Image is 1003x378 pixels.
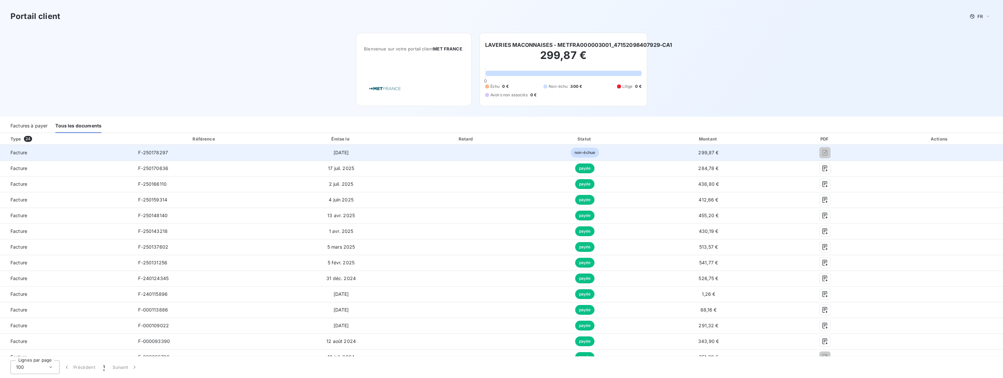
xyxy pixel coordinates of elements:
[408,136,525,142] div: Retard
[485,41,672,49] h6: LAVERIES MACONNAISES - METFRA000003001_47152098407929-CA1
[326,338,356,344] span: 12 août 2024
[329,228,354,234] span: 1 avr. 2025
[575,211,595,220] span: payée
[328,260,355,265] span: 5 févr. 2025
[364,46,464,51] span: Bienvenue sur votre portail client .
[364,79,406,98] img: Company logo
[5,291,128,297] span: Facture
[334,323,349,328] span: [DATE]
[699,323,718,328] span: 291,32 €
[699,260,718,265] span: 541,77 €
[277,136,405,142] div: Émise le
[5,244,128,250] span: Facture
[138,150,168,155] span: F-250178297
[138,260,167,265] span: F-250131256
[575,336,595,346] span: payée
[16,364,24,370] span: 100
[570,84,582,89] span: 300 €
[10,119,47,133] div: Factures à payer
[10,10,60,22] h3: Portail client
[327,244,355,250] span: 5 mars 2025
[24,136,32,142] span: 24
[138,165,168,171] span: F-250170636
[55,119,101,133] div: Tous les documents
[698,150,719,155] span: 299,87 €
[977,14,983,19] span: FR
[485,49,642,68] h2: 299,87 €
[109,360,142,374] button: Suivant
[699,197,718,202] span: 412,66 €
[5,338,128,345] span: Facture
[702,291,716,297] span: 1,26 €
[334,307,349,312] span: [DATE]
[103,364,105,370] span: 1
[328,165,354,171] span: 17 juil. 2025
[698,181,719,187] span: 438,80 €
[328,354,355,360] span: 12 juil. 2024
[138,244,168,250] span: F-250137602
[575,352,595,362] span: payée
[138,323,169,328] span: F-000109022
[138,354,170,360] span: F-000086726
[878,136,1002,142] div: Actions
[698,165,719,171] span: 284,78 €
[575,242,595,252] span: payée
[622,84,633,89] span: Litige
[5,149,128,156] span: Facture
[5,259,128,266] span: Facture
[5,197,128,203] span: Facture
[575,305,595,315] span: payée
[5,181,128,187] span: Facture
[530,92,537,98] span: 0 €
[775,136,875,142] div: PDF
[699,228,718,234] span: 430,19 €
[138,197,167,202] span: F-250159314
[5,212,128,219] span: Facture
[433,46,462,51] span: MET FRANCE
[575,179,595,189] span: payée
[334,150,349,155] span: [DATE]
[571,148,599,158] span: non-échue
[138,275,169,281] span: F-240124345
[698,338,719,344] span: 343,90 €
[575,274,595,283] span: payée
[99,360,109,374] button: 1
[60,360,99,374] button: Précédent
[699,244,718,250] span: 513,57 €
[5,322,128,329] span: Facture
[138,307,168,312] span: F-000113886
[701,307,717,312] span: 68,16 €
[635,84,641,89] span: 0 €
[699,354,718,360] span: 351,39 €
[7,136,132,142] div: Type
[334,291,349,297] span: [DATE]
[575,321,595,331] span: payée
[490,84,500,89] span: Échu
[575,289,595,299] span: payée
[575,163,595,173] span: payée
[528,136,642,142] div: Statut
[329,197,354,202] span: 4 juin 2025
[5,354,128,360] span: Facture
[5,228,128,235] span: Facture
[575,258,595,268] span: payée
[329,181,354,187] span: 2 juil. 2025
[699,213,719,218] span: 455,20 €
[138,228,168,234] span: F-250143218
[549,84,568,89] span: Non-échu
[502,84,508,89] span: 0 €
[138,181,167,187] span: F-250166110
[326,275,356,281] span: 31 déc. 2024
[138,291,168,297] span: F-240115896
[5,275,128,282] span: Facture
[645,136,772,142] div: Montant
[575,195,595,205] span: payée
[484,78,487,84] span: 0
[5,307,128,313] span: Facture
[327,213,355,218] span: 13 avr. 2025
[490,92,528,98] span: Avoirs non associés
[138,338,170,344] span: F-000093390
[575,226,595,236] span: payée
[138,213,168,218] span: F-250148140
[699,275,718,281] span: 526,75 €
